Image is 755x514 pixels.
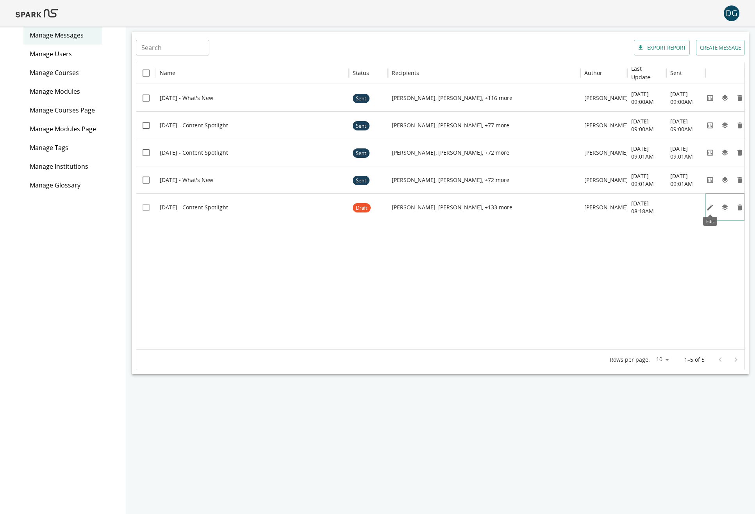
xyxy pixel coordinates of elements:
[670,90,701,106] p: [DATE] 09:00AM
[631,64,654,82] h6: Last Updated
[30,87,96,96] span: Manage Modules
[721,176,729,184] svg: Duplicate
[631,145,662,161] p: [DATE] 09:01AM
[23,26,102,45] div: Manage Messages
[584,94,628,102] p: [PERSON_NAME]
[353,85,369,112] span: Sent
[23,138,102,157] div: Manage Tags
[704,174,716,186] button: View
[176,68,187,79] button: Sort
[734,147,746,159] button: Remove
[670,69,682,77] div: Sent
[736,149,744,157] svg: Remove
[736,203,744,211] svg: Remove
[734,202,746,213] button: Remove
[392,149,509,157] p: [PERSON_NAME], [PERSON_NAME], +72 more
[160,69,175,77] div: Name
[16,4,58,23] img: Logo of SPARK at Stanford
[631,172,662,188] p: [DATE] 09:01AM
[30,105,96,115] span: Manage Courses Page
[724,5,739,21] div: DG
[631,200,662,215] p: [DATE] 08:18AM
[719,147,731,159] button: Duplicate
[704,92,716,104] button: View
[734,92,746,104] button: Remove
[721,203,729,211] svg: Duplicate
[736,176,744,184] svg: Remove
[30,49,96,59] span: Manage Users
[696,40,745,55] button: Create message
[706,94,714,102] svg: View
[353,195,371,221] span: Draft
[30,30,96,40] span: Manage Messages
[392,203,512,211] p: [PERSON_NAME], [PERSON_NAME], +133 more
[704,120,716,131] button: View
[736,94,744,102] svg: Remove
[584,176,628,184] p: [PERSON_NAME]
[683,68,694,79] button: Sort
[610,356,650,364] p: Rows per page:
[353,112,369,139] span: Sent
[670,118,701,133] p: [DATE] 09:00AM
[584,203,628,211] p: [PERSON_NAME]
[684,356,705,364] p: 1–5 of 5
[23,157,102,176] div: Manage Institutions
[30,162,96,171] span: Manage Institutions
[631,90,662,106] p: [DATE] 09:00AM
[584,149,628,157] p: [PERSON_NAME]
[670,145,701,161] p: [DATE] 09:01AM
[631,118,662,133] p: [DATE] 09:00AM
[651,68,662,79] button: Sort
[23,101,102,120] div: Manage Courses Page
[23,82,102,101] div: Manage Modules
[353,167,369,194] span: Sent
[734,120,746,131] button: Remove
[30,68,96,77] span: Manage Courses
[706,176,714,184] svg: View
[370,68,381,79] button: Sort
[721,94,729,102] svg: Duplicate
[721,149,729,157] svg: Duplicate
[392,94,512,102] p: [PERSON_NAME], [PERSON_NAME], +116 more
[704,147,716,159] button: View
[706,203,714,211] svg: Edit
[706,121,714,129] svg: View
[734,174,746,186] button: Remove
[721,121,729,129] svg: Duplicate
[353,140,369,167] span: Sent
[670,172,701,188] p: [DATE] 09:01AM
[719,202,731,213] button: Duplicate
[23,4,102,198] nav: main
[353,69,369,77] div: Status
[704,202,716,213] button: Edit
[719,174,731,186] button: Duplicate
[736,121,744,129] svg: Remove
[634,40,690,55] button: Export report
[719,92,731,104] button: Duplicate
[23,176,102,195] div: Manage Glossary
[30,180,96,190] span: Manage Glossary
[653,354,672,365] div: 10
[724,5,739,21] button: account of current user
[719,120,731,131] button: Duplicate
[392,176,509,184] p: [PERSON_NAME], [PERSON_NAME], +72 more
[23,45,102,63] div: Manage Users
[703,217,717,226] div: Edit
[392,69,419,77] div: Recipients
[706,149,714,157] svg: View
[603,68,614,79] button: Sort
[584,69,602,77] div: Author
[30,124,96,134] span: Manage Modules Page
[420,68,431,79] button: Sort
[23,120,102,138] div: Manage Modules Page
[584,121,628,129] p: [PERSON_NAME]
[392,121,509,129] p: [PERSON_NAME], [PERSON_NAME], +77 more
[30,143,96,152] span: Manage Tags
[23,63,102,82] div: Manage Courses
